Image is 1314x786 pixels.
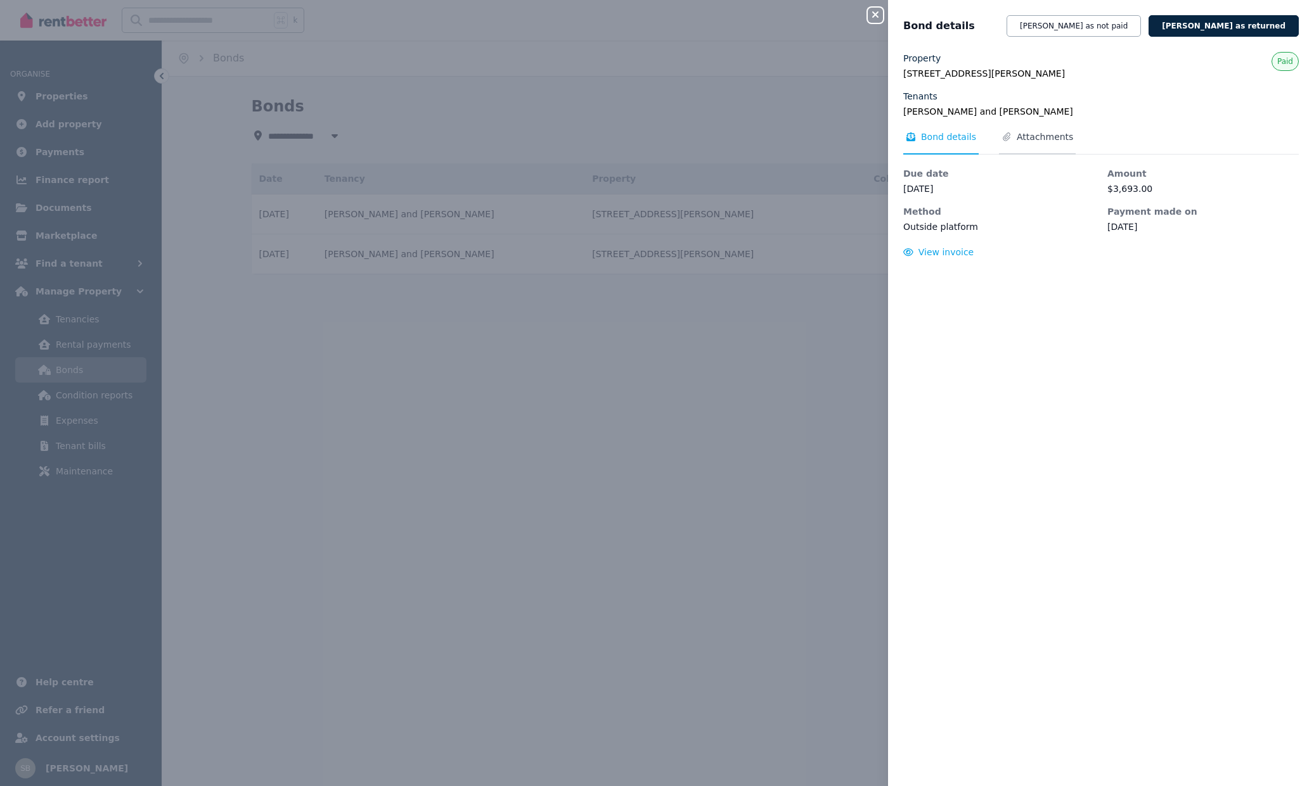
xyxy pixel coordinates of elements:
button: [PERSON_NAME] as not paid [1007,15,1141,37]
dt: Due date [903,167,1095,180]
dd: $3,693.00 [1107,182,1299,195]
label: Tenants [903,90,937,103]
label: Property [903,52,941,65]
dt: Amount [1107,167,1299,180]
legend: [PERSON_NAME] and [PERSON_NAME] [903,105,1299,118]
span: Bond details [921,130,976,143]
button: [PERSON_NAME] as returned [1149,15,1299,37]
span: Attachments [1017,130,1073,143]
dt: Method [903,205,1095,218]
span: View invoice [918,247,974,257]
legend: [STREET_ADDRESS][PERSON_NAME] [903,67,1299,80]
dd: [DATE] [903,182,1095,195]
dd: [DATE] [1107,220,1299,233]
nav: Tabs [903,130,1299,155]
span: Paid [1277,56,1293,67]
dd: Outside platform [903,220,1095,233]
button: View invoice [903,246,974,258]
span: Bond details [903,18,975,34]
dt: Payment made on [1107,205,1299,218]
